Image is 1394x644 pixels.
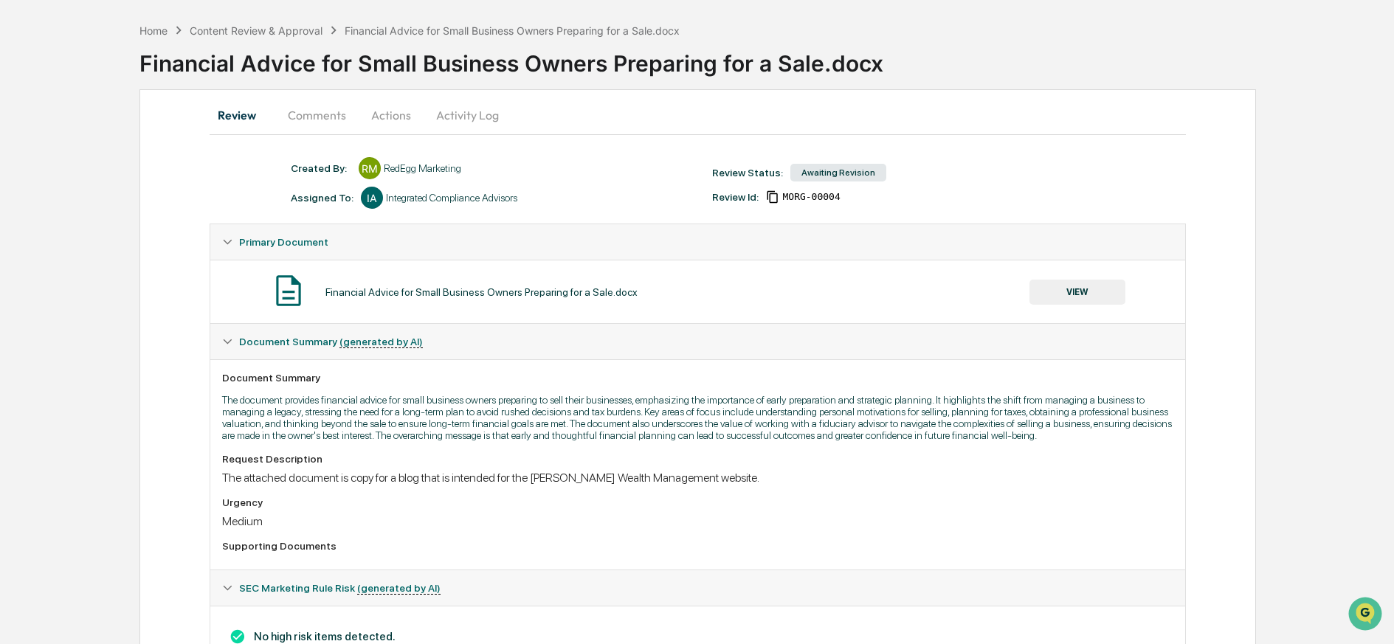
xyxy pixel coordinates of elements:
[50,128,187,139] div: We're available if you need us!
[222,471,1173,485] div: The attached document is copy for a blog that is intended for the [PERSON_NAME] Wealth Management...
[101,180,189,207] a: 🗄️Attestations
[384,162,461,174] div: RedEgg Marketing
[210,260,1184,323] div: Primary Document
[222,394,1173,441] p: The document provides financial advice for small business owners preparing to sell their business...
[222,540,1173,552] div: Supporting Documents
[147,250,179,261] span: Pylon
[386,192,517,204] div: Integrated Compliance Advisors
[345,24,680,37] div: Financial Advice for Small Business Owners Preparing for a Sale.docx
[239,336,423,347] span: Document Summary
[251,117,269,135] button: Start new chat
[339,336,423,348] u: (generated by AI)
[210,97,1185,133] div: secondary tabs example
[122,186,183,201] span: Attestations
[15,215,27,227] div: 🔎
[361,187,383,209] div: IA
[190,24,322,37] div: Content Review & Approval
[9,208,99,235] a: 🔎Data Lookup
[15,31,269,55] p: How can we help?
[1029,280,1125,305] button: VIEW
[9,180,101,207] a: 🖐️Preclearance
[358,97,424,133] button: Actions
[50,113,242,128] div: Start new chat
[222,372,1173,384] div: Document Summary
[239,236,328,248] span: Primary Document
[210,224,1184,260] div: Primary Document
[712,167,783,179] div: Review Status:
[15,187,27,199] div: 🖐️
[424,97,511,133] button: Activity Log
[276,97,358,133] button: Comments
[15,113,41,139] img: 1746055101610-c473b297-6a78-478c-a979-82029cc54cd1
[790,164,886,181] div: Awaiting Revision
[712,191,759,203] div: Review Id:
[30,214,93,229] span: Data Lookup
[222,453,1173,465] div: Request Description
[270,272,307,309] img: Document Icon
[357,582,441,595] u: (generated by AI)
[139,38,1394,77] div: Financial Advice for Small Business Owners Preparing for a Sale.docx
[222,514,1173,528] div: Medium
[291,192,353,204] div: Assigned To:
[222,496,1173,508] div: Urgency
[210,359,1184,569] div: Document Summary (generated by AI)
[104,249,179,261] a: Powered byPylon
[210,570,1184,606] div: SEC Marketing Rule Risk (generated by AI)
[139,24,168,37] div: Home
[359,157,381,179] div: RM
[291,162,351,174] div: Created By: ‎ ‎
[30,186,95,201] span: Preclearance
[325,286,638,298] div: Financial Advice for Small Business Owners Preparing for a Sale.docx
[210,324,1184,359] div: Document Summary (generated by AI)
[239,582,441,594] span: SEC Marketing Rule Risk
[107,187,119,199] div: 🗄️
[782,191,840,203] span: 4aeeb23e-bdec-4885-961f-16a9c9eff97c
[1347,595,1387,635] iframe: Open customer support
[210,97,276,133] button: Review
